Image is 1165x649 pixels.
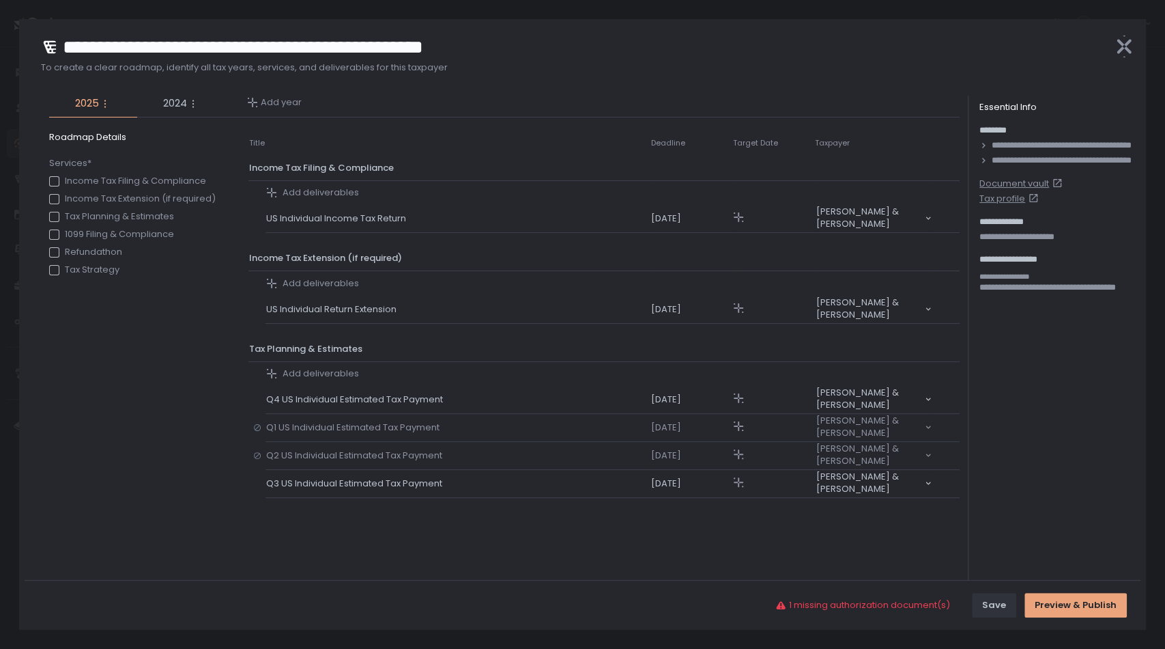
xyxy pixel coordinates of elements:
[816,439,923,441] input: Search for option
[814,206,932,232] div: Search for option
[814,387,932,413] div: Search for option
[283,277,359,290] span: Add deliverables
[816,296,923,321] span: [PERSON_NAME] & [PERSON_NAME]
[816,206,923,230] span: [PERSON_NAME] & [PERSON_NAME]
[979,101,1135,113] div: Essential Info
[249,251,402,264] span: Income Tax Extension (if required)
[816,467,923,469] input: Search for option
[816,471,923,495] span: [PERSON_NAME] & [PERSON_NAME]
[816,321,923,322] input: Search for option
[163,96,187,111] span: 2024
[650,386,732,414] td: [DATE]
[816,387,923,411] span: [PERSON_NAME] & [PERSON_NAME]
[266,422,445,434] span: Q1 US Individual Estimated Tax Payment
[979,178,1135,190] a: Document vault
[75,96,99,111] span: 2025
[650,414,732,442] td: [DATE]
[732,131,814,156] th: Target Date
[650,205,732,233] td: [DATE]
[814,415,932,441] div: Search for option
[49,131,221,143] span: Roadmap Details
[650,296,732,324] td: [DATE]
[972,593,1016,618] button: Save
[49,157,216,169] span: Services*
[266,450,448,462] span: Q2 US Individual Estimated Tax Payment
[816,443,923,467] span: [PERSON_NAME] & [PERSON_NAME]
[1024,593,1127,618] button: Preview & Publish
[816,415,923,439] span: [PERSON_NAME] & [PERSON_NAME]
[814,131,932,156] th: Taxpayer
[814,296,932,322] div: Search for option
[816,411,923,413] input: Search for option
[814,443,932,469] div: Search for option
[249,161,394,174] span: Income Tax Filing & Compliance
[650,131,732,156] th: Deadline
[650,470,732,498] td: [DATE]
[1035,599,1117,611] div: Preview & Publish
[266,478,448,490] span: Q3 US Individual Estimated Tax Payment
[266,303,402,316] span: US Individual Return Extension
[816,230,923,232] input: Search for option
[979,193,1135,205] a: Tax profile
[982,599,1006,611] div: Save
[816,495,923,497] input: Search for option
[789,599,950,611] span: 1 missing authorization document(s)
[814,471,932,497] div: Search for option
[283,368,359,380] span: Add deliverables
[41,61,1102,74] span: To create a clear roadmap, identify all tax years, services, and deliverables for this taxpayer
[266,212,412,225] span: US Individual Income Tax Return
[283,187,359,199] span: Add deliverables
[247,96,302,109] button: Add year
[248,131,265,156] th: Title
[266,393,448,406] span: Q4 US Individual Estimated Tax Payment
[249,342,362,355] span: Tax Planning & Estimates
[650,442,732,470] td: [DATE]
